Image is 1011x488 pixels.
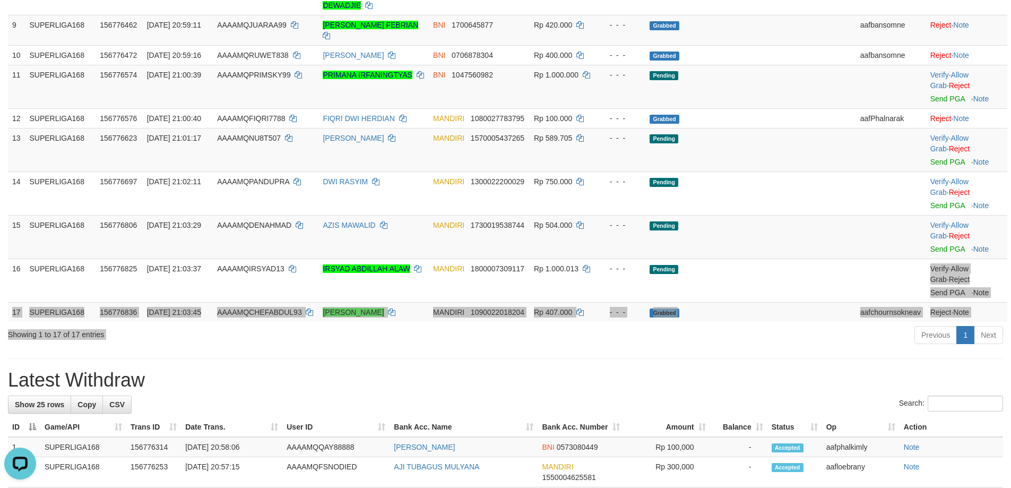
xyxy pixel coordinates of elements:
[822,437,900,457] td: aafphalkimly
[624,437,710,457] td: Rp 100,000
[4,4,36,36] button: Open LiveChat chat widget
[217,177,289,186] span: AAAAMQPANDUPRA
[822,417,900,437] th: Op: activate to sort column ascending
[930,134,949,142] a: Verify
[650,52,679,61] span: Grabbed
[77,400,96,409] span: Copy
[926,15,1007,45] td: ·
[900,417,1003,437] th: Action
[600,133,641,143] div: - - -
[71,396,103,414] a: Copy
[390,417,538,437] th: Bank Acc. Name: activate to sort column ascending
[930,201,965,210] a: Send PGA
[8,417,40,437] th: ID: activate to sort column descending
[973,201,989,210] a: Note
[433,264,464,273] span: MANDIRI
[8,128,25,172] td: 13
[147,21,201,29] span: [DATE] 20:59:11
[282,457,390,487] td: AAAAMQFSNODIED
[856,15,926,45] td: aafbansomne
[534,221,572,229] span: Rp 504.000
[100,221,137,229] span: 156776806
[217,51,289,59] span: AAAAMQRUWET838
[8,45,25,65] td: 10
[181,457,282,487] td: [DATE] 20:57:15
[856,302,926,322] td: aafchournsokneav
[181,417,282,437] th: Date Trans.: activate to sort column ascending
[600,220,641,230] div: - - -
[650,221,678,230] span: Pending
[109,400,125,409] span: CSV
[926,128,1007,172] td: · ·
[930,177,949,186] a: Verify
[8,370,1003,391] h1: Latest Withdraw
[973,245,989,253] a: Note
[147,51,201,59] span: [DATE] 20:59:16
[542,463,573,471] span: MANDIRI
[534,134,572,142] span: Rp 589.705
[433,71,445,79] span: BNI
[40,437,126,457] td: SUPERLIGA168
[25,108,96,128] td: SUPERLIGA168
[953,114,969,123] a: Note
[650,71,678,80] span: Pending
[8,65,25,108] td: 11
[15,400,64,409] span: Show 25 rows
[126,457,181,487] td: 156776253
[282,437,390,457] td: AAAAMQQAY88888
[930,95,965,103] a: Send PGA
[433,308,464,316] span: MANDIRI
[282,417,390,437] th: User ID: activate to sort column ascending
[930,245,965,253] a: Send PGA
[40,417,126,437] th: Game/API: activate to sort column ascending
[534,308,572,316] span: Rp 407.000
[147,221,201,229] span: [DATE] 21:03:29
[25,45,96,65] td: SUPERLIGA168
[25,215,96,259] td: SUPERLIGA168
[40,457,126,487] td: SUPERLIGA168
[710,457,767,487] td: -
[323,114,394,123] a: FIQRI DWI HERDIAN
[856,108,926,128] td: aafPhalnarak
[624,457,710,487] td: Rp 300,000
[452,71,493,79] span: Copy 1047560982 to clipboard
[8,437,40,457] td: 1
[471,134,524,142] span: Copy 1570005437265 to clipboard
[433,51,445,59] span: BNI
[600,176,641,187] div: - - -
[471,308,524,316] span: Copy 1090022018204 to clipboard
[650,115,679,124] span: Grabbed
[949,232,970,240] a: Reject
[953,308,969,316] a: Note
[930,221,969,240] a: Allow Grab
[930,221,969,240] span: ·
[452,51,493,59] span: Copy 0706878304 to clipboard
[217,21,287,29] span: AAAAMQJUARAA99
[217,264,284,273] span: AAAAMQIRSYAD13
[767,417,822,437] th: Status: activate to sort column ascending
[433,114,464,123] span: MANDIRI
[8,108,25,128] td: 12
[542,443,554,451] span: BNI
[217,221,291,229] span: AAAAMQDENAHMAD
[930,71,949,79] a: Verify
[323,308,384,316] a: [PERSON_NAME]
[930,158,965,166] a: Send PGA
[899,396,1003,412] label: Search:
[949,144,970,153] a: Reject
[8,302,25,322] td: 17
[147,71,201,79] span: [DATE] 21:00:39
[930,288,965,297] a: Send PGA
[181,437,282,457] td: [DATE] 20:58:06
[600,50,641,61] div: - - -
[217,134,281,142] span: AAAAMQNU8T507
[949,275,970,284] a: Reject
[100,21,137,29] span: 156776462
[534,264,578,273] span: Rp 1.000.013
[624,417,710,437] th: Amount: activate to sort column ascending
[323,71,412,79] a: PRIMANA IRFANINGTYAS
[930,264,969,284] a: Allow Grab
[930,308,952,316] a: Reject
[433,221,464,229] span: MANDIRI
[822,457,900,487] td: aafloebrany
